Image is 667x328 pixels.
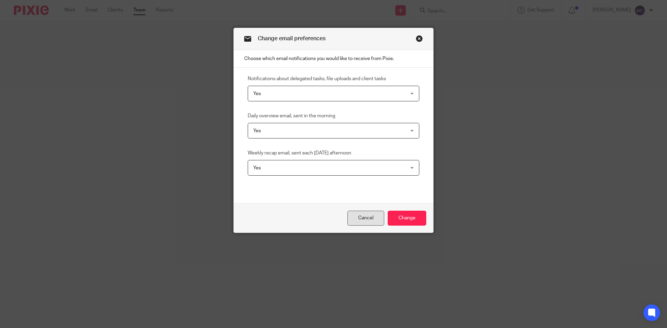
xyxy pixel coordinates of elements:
span: Yes [253,128,261,133]
span: Change email preferences [258,36,326,41]
span: Yes [253,166,261,170]
input: Change [388,211,426,226]
a: Close this dialog window [416,35,423,44]
label: Notifications about delegated tasks, file uploads and client tasks [248,75,386,82]
label: Daily overview email, sent in the morning [248,112,335,119]
span: Yes [253,91,261,96]
p: Choose which email notifications you would like to receive from Pixie. [234,50,433,68]
label: Weekly recap email, sent each [DATE] afternoon [248,150,351,157]
a: Cancel [347,211,384,226]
